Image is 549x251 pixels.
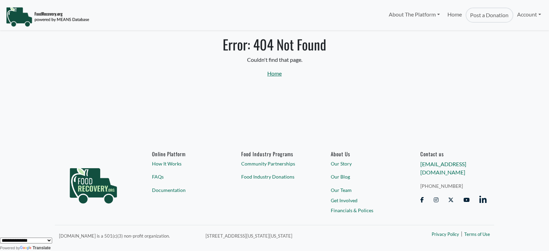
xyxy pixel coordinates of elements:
[152,186,218,194] a: Documentation
[6,7,89,27] img: NavigationLogo_FoodRecovery-91c16205cd0af1ed486a0f1a7774a6544ea792ac00100771e7dd3ec7c0e58e41.png
[461,230,463,238] span: |
[241,151,307,157] h6: Food Industry Programs
[432,231,459,238] a: Privacy Policy
[267,70,282,77] a: Home
[466,8,513,23] a: Post a Donation
[152,151,218,157] h6: Online Platform
[241,160,307,167] a: Community Partnerships
[420,161,466,175] a: [EMAIL_ADDRESS][DOMAIN_NAME]
[385,8,443,21] a: About The Platform
[331,197,397,204] a: Get Involved
[20,246,51,250] a: Translate
[420,182,487,190] a: [PHONE_NUMBER]
[59,231,197,240] p: [DOMAIN_NAME] is a 501(c)(3) non-profit organization.
[420,151,487,157] h6: Contact us
[444,8,466,23] a: Home
[331,151,397,157] a: About Us
[62,151,124,216] img: food_recovery_green_logo-76242d7a27de7ed26b67be613a865d9c9037ba317089b267e0515145e5e51427.png
[52,56,497,64] p: Couldn't find that page.
[52,36,497,53] h1: Error: 404 Not Found
[331,160,397,167] a: Our Story
[331,207,397,214] a: Financials & Polices
[513,8,545,21] a: Account
[206,231,380,240] p: [STREET_ADDRESS][US_STATE][US_STATE]
[241,173,307,180] a: Food Industry Donations
[331,173,397,180] a: Our Blog
[152,173,218,180] a: FAQs
[464,231,490,238] a: Terms of Use
[152,160,218,167] a: How It Works
[20,246,33,251] img: Google Translate
[331,186,397,194] a: Our Team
